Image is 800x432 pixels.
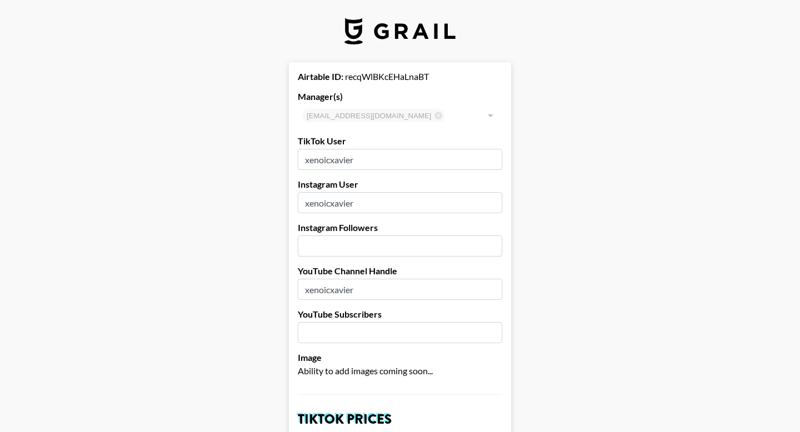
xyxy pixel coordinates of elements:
[298,91,502,102] label: Manager(s)
[298,135,502,147] label: TikTok User
[344,18,456,44] img: Grail Talent Logo
[298,71,343,82] strong: Airtable ID:
[298,413,502,426] h2: TikTok Prices
[298,222,502,233] label: Instagram Followers
[298,179,502,190] label: Instagram User
[298,352,502,363] label: Image
[298,71,502,82] div: recqWlBKcEHaLnaBT
[298,365,433,376] span: Ability to add images coming soon...
[298,309,502,320] label: YouTube Subscribers
[298,265,502,277] label: YouTube Channel Handle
